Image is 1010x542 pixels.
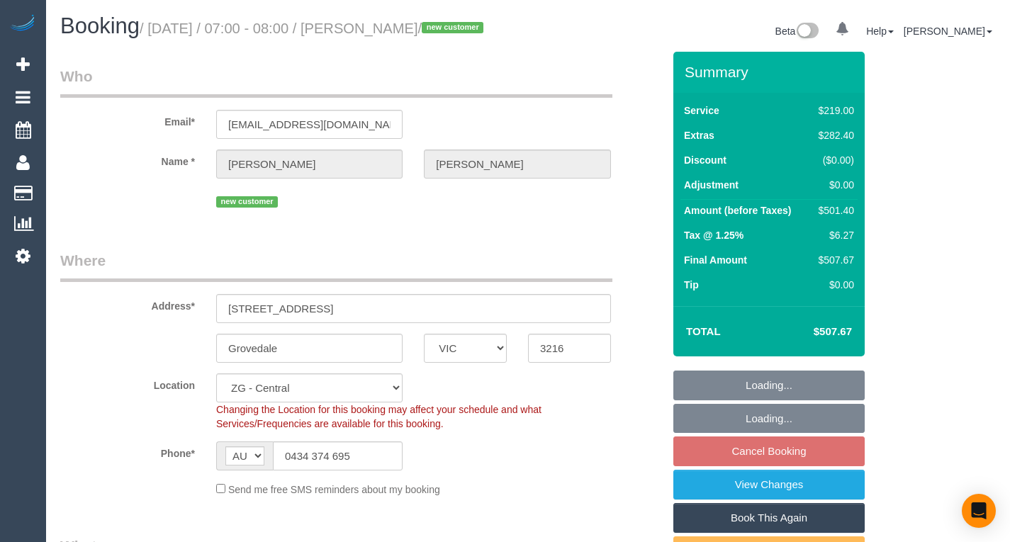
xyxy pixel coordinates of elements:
[140,21,488,36] small: / [DATE] / 07:00 - 08:00 / [PERSON_NAME]
[813,103,854,118] div: $219.00
[684,203,791,218] label: Amount (before Taxes)
[50,294,206,313] label: Address*
[50,373,206,393] label: Location
[60,250,612,282] legend: Where
[775,26,819,37] a: Beta
[684,253,747,267] label: Final Amount
[813,228,854,242] div: $6.27
[684,128,714,142] label: Extras
[686,325,721,337] strong: Total
[962,494,996,528] div: Open Intercom Messenger
[684,278,699,292] label: Tip
[424,149,610,179] input: Last Name*
[60,13,140,38] span: Booking
[228,484,440,495] span: Send me free SMS reminders about my booking
[673,503,865,533] a: Book This Again
[813,128,854,142] div: $282.40
[904,26,992,37] a: [PERSON_NAME]
[50,441,206,461] label: Phone*
[216,149,403,179] input: First Name*
[684,228,744,242] label: Tax @ 1.25%
[418,21,488,36] span: /
[685,64,858,80] h3: Summary
[813,178,854,192] div: $0.00
[50,110,206,129] label: Email*
[60,66,612,98] legend: Who
[673,470,865,499] a: View Changes
[813,153,854,167] div: ($0.00)
[771,326,852,338] h4: $507.67
[50,149,206,169] label: Name *
[684,178,739,192] label: Adjustment
[684,153,726,167] label: Discount
[813,203,854,218] div: $501.40
[795,23,819,41] img: New interface
[422,22,483,33] span: new customer
[216,404,542,429] span: Changing the Location for this booking may affect your schedule and what Services/Frequencies are...
[813,253,854,267] div: $507.67
[684,103,719,118] label: Service
[528,334,611,363] input: Post Code*
[866,26,894,37] a: Help
[9,14,37,34] img: Automaid Logo
[813,278,854,292] div: $0.00
[216,334,403,363] input: Suburb*
[273,441,403,470] input: Phone*
[216,196,278,208] span: new customer
[216,110,403,139] input: Email*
